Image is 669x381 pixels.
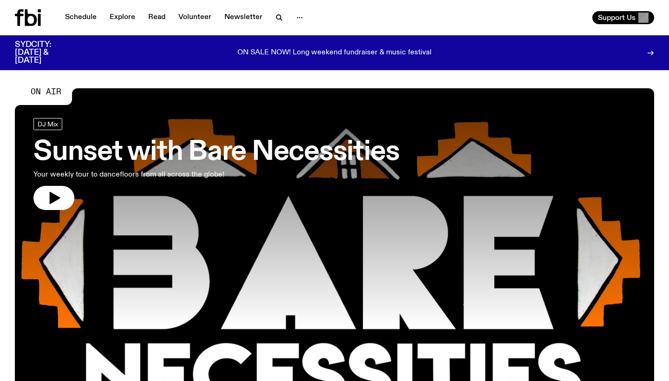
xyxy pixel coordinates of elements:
p: Your weekly tour to dancefloors from all across the globe! [33,169,271,180]
a: Volunteer [173,11,217,24]
h3: Sunset with Bare Necessities [33,139,399,165]
a: Read [143,11,171,24]
a: Sunset with Bare NecessitiesYour weekly tour to dancefloors from all across the globe! [33,118,399,210]
h3: SYDCITY: [DATE] & [DATE] [15,41,74,65]
a: Newsletter [219,11,268,24]
span: DJ Mix [38,120,58,127]
a: Explore [104,11,141,24]
span: On Air [31,87,61,96]
button: Support Us [592,11,654,24]
span: Support Us [598,13,636,22]
p: ON SALE NOW! Long weekend fundraiser & music festival [237,49,432,57]
a: Schedule [59,11,102,24]
a: DJ Mix [33,118,62,130]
